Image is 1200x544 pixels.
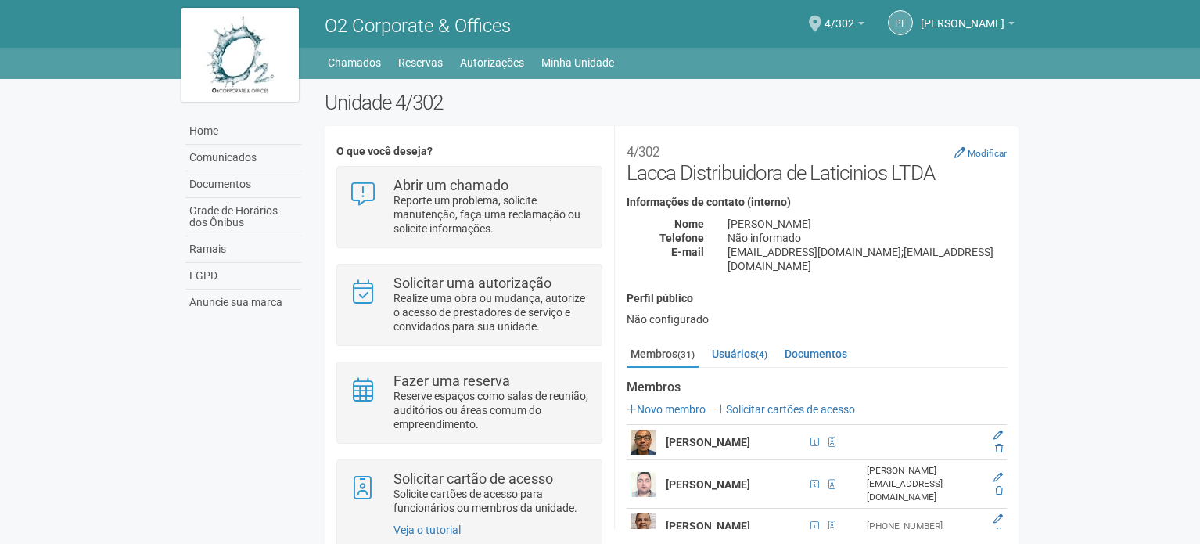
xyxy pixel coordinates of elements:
[659,232,704,244] strong: Telefone
[993,472,1003,483] a: Editar membro
[627,196,1007,208] h4: Informações de contato (interno)
[349,472,589,515] a: Solicitar cartão de acesso Solicite cartões de acesso para funcionários ou membros da unidade.
[393,373,510,389] strong: Fazer uma reserva
[993,430,1003,441] a: Editar membro
[888,10,913,35] a: PF
[627,342,699,368] a: Membros(31)
[393,193,590,236] p: Reporte um problema, solicite manutenção, faça uma reclamação ou solicite informações.
[631,430,656,455] img: user.png
[627,144,659,160] small: 4/302
[325,91,1019,114] h2: Unidade 4/302
[716,231,1019,245] div: Não informado
[756,349,767,360] small: (4)
[185,263,301,290] a: LGPD
[631,513,656,539] img: user.png
[460,52,524,74] a: Autorizações
[995,485,1003,496] a: Excluir membro
[328,52,381,74] a: Chamados
[716,217,1019,231] div: [PERSON_NAME]
[627,403,706,416] a: Novo membro
[393,470,553,487] strong: Solicitar cartão de acesso
[921,2,1004,30] span: PRISCILLA FREITAS
[336,146,602,157] h4: O que você deseja?
[185,198,301,236] a: Grade de Horários dos Ônibus
[393,524,461,536] a: Veja o tutorial
[393,177,508,193] strong: Abrir um chamado
[867,464,984,504] div: [PERSON_NAME][EMAIL_ADDRESS][DOMAIN_NAME]
[666,436,750,449] strong: [PERSON_NAME]
[325,15,511,37] span: O2 Corporate & Offices
[825,20,864,32] a: 4/302
[867,520,984,533] div: [PHONE_NUMBER]
[541,52,614,74] a: Minha Unidade
[185,118,301,145] a: Home
[185,171,301,198] a: Documentos
[825,2,854,30] span: 4/302
[185,145,301,171] a: Comunicados
[671,246,704,258] strong: E-mail
[674,218,704,230] strong: Nome
[349,276,589,333] a: Solicitar uma autorização Realize uma obra ou mudança, autorize o acesso de prestadores de serviç...
[716,245,1019,273] div: [EMAIL_ADDRESS][DOMAIN_NAME];[EMAIL_ADDRESS][DOMAIN_NAME]
[349,374,589,431] a: Fazer uma reserva Reserve espaços como salas de reunião, auditórios ou áreas comum do empreendime...
[627,293,1007,304] h4: Perfil público
[666,520,750,532] strong: [PERSON_NAME]
[185,290,301,315] a: Anuncie sua marca
[181,8,299,102] img: logo.jpg
[677,349,695,360] small: (31)
[398,52,443,74] a: Reservas
[921,20,1015,32] a: [PERSON_NAME]
[781,342,851,366] a: Documentos
[627,312,1007,326] div: Não configurado
[349,178,589,236] a: Abrir um chamado Reporte um problema, solicite manutenção, faça uma reclamação ou solicite inform...
[631,472,656,497] img: user.png
[393,487,590,515] p: Solicite cartões de acesso para funcionários ou membros da unidade.
[185,236,301,263] a: Ramais
[708,342,771,366] a: Usuários(4)
[627,138,1007,185] h2: Lacca Distribuidora de Laticinios LTDA
[968,148,1007,159] small: Modificar
[393,275,551,291] strong: Solicitar uma autorização
[627,380,1007,394] strong: Membros
[993,513,1003,524] a: Editar membro
[995,527,1003,538] a: Excluir membro
[954,146,1007,159] a: Modificar
[393,291,590,333] p: Realize uma obra ou mudança, autorize o acesso de prestadores de serviço e convidados para sua un...
[393,389,590,431] p: Reserve espaços como salas de reunião, auditórios ou áreas comum do empreendimento.
[666,478,750,491] strong: [PERSON_NAME]
[716,403,855,416] a: Solicitar cartões de acesso
[995,443,1003,454] a: Excluir membro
